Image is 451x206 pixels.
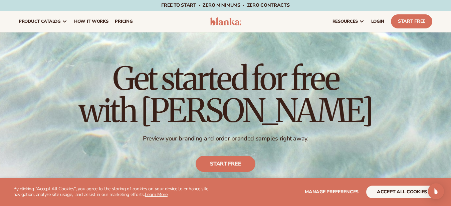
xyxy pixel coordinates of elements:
[332,19,358,24] span: resources
[305,189,359,195] span: Manage preferences
[71,11,112,32] a: How It Works
[79,63,373,127] h1: Get started for free with [PERSON_NAME]
[428,183,444,199] div: Open Intercom Messenger
[391,14,432,28] a: Start Free
[115,19,133,24] span: pricing
[19,19,61,24] span: product catalog
[366,186,438,198] button: accept all cookies
[161,2,289,8] span: Free to start · ZERO minimums · ZERO contracts
[13,186,223,198] p: By clicking "Accept All Cookies", you agree to the storing of cookies on your device to enhance s...
[305,186,359,198] button: Manage preferences
[371,19,384,24] span: LOGIN
[79,135,373,142] p: Preview your branding and order branded samples right away.
[145,191,168,198] a: Learn More
[15,11,71,32] a: product catalog
[368,11,388,32] a: LOGIN
[329,11,368,32] a: resources
[74,19,108,24] span: How It Works
[210,17,241,25] img: logo
[196,156,255,172] a: Start free
[111,11,136,32] a: pricing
